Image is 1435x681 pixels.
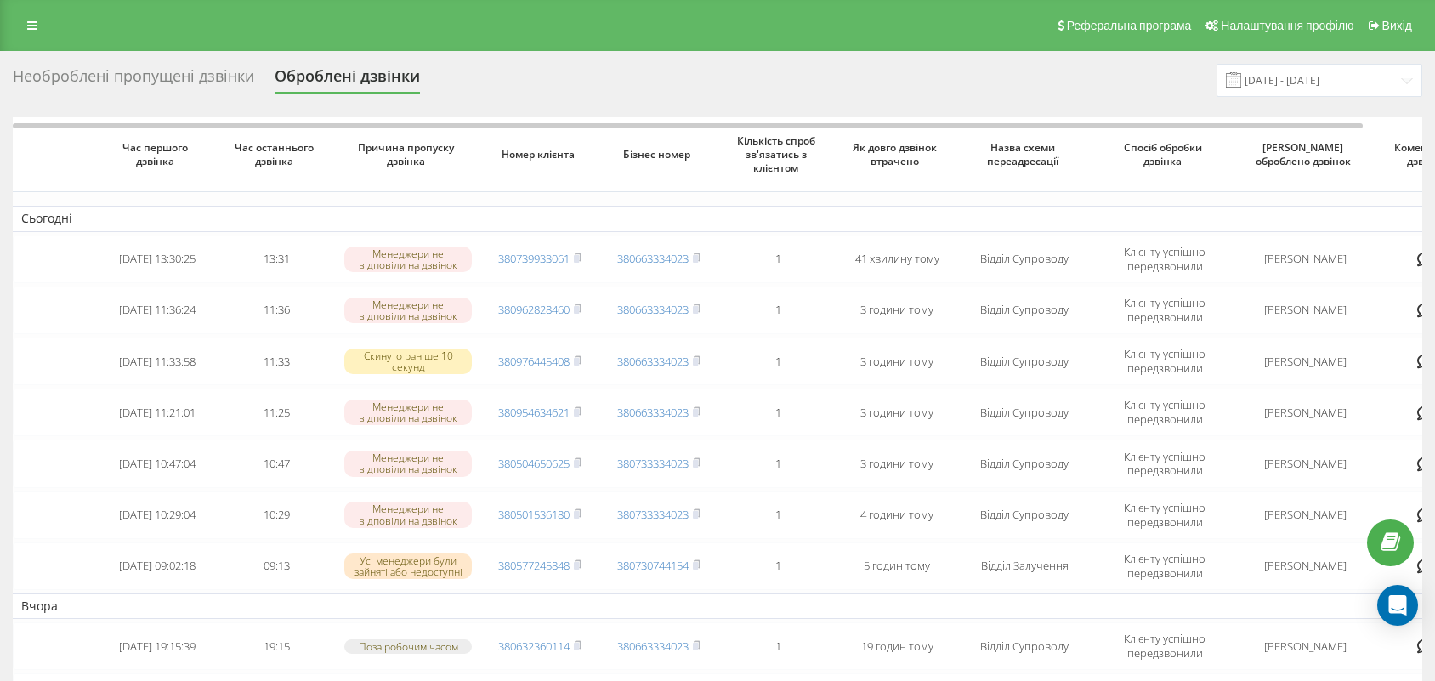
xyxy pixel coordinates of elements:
[732,134,824,174] span: Кількість спроб зв'язатись з клієнтом
[217,287,336,334] td: 11:36
[498,456,570,471] a: 380504650625
[1237,338,1373,385] td: [PERSON_NAME]
[98,622,217,670] td: [DATE] 19:15:39
[498,638,570,654] a: 380632360114
[1108,141,1222,167] span: Спосіб обробки дзвінка
[217,389,336,436] td: 11:25
[1237,542,1373,590] td: [PERSON_NAME]
[1067,19,1192,32] span: Реферальна програма
[344,298,472,323] div: Менеджери не відповіли на дзвінок
[718,236,837,283] td: 1
[1251,141,1358,167] span: [PERSON_NAME] оброблено дзвінок
[1221,19,1353,32] span: Налаштування профілю
[718,491,837,539] td: 1
[837,338,956,385] td: 3 години тому
[1237,440,1373,487] td: [PERSON_NAME]
[98,389,217,436] td: [DATE] 11:21:01
[494,148,586,162] span: Номер клієнта
[837,440,956,487] td: 3 години тому
[718,287,837,334] td: 1
[956,389,1092,436] td: Відділ Супроводу
[617,354,689,369] a: 380663334023
[718,338,837,385] td: 1
[498,302,570,317] a: 380962828460
[837,622,956,670] td: 19 годин тому
[617,456,689,471] a: 380733334023
[98,338,217,385] td: [DATE] 11:33:58
[344,400,472,425] div: Менеджери не відповіли на дзвінок
[956,338,1092,385] td: Відділ Супроводу
[1092,542,1237,590] td: Клієнту успішно передзвонили
[275,67,420,94] div: Оброблені дзвінки
[13,67,254,94] div: Необроблені пропущені дзвінки
[718,622,837,670] td: 1
[98,440,217,487] td: [DATE] 10:47:04
[837,287,956,334] td: 3 години тому
[498,405,570,420] a: 380954634621
[1092,287,1237,334] td: Клієнту успішно передзвонили
[718,440,837,487] td: 1
[111,141,203,167] span: Час першого дзвінка
[344,502,472,527] div: Менеджери не відповіли на дзвінок
[956,491,1092,539] td: Відділ Супроводу
[98,287,217,334] td: [DATE] 11:36:24
[851,141,943,167] span: Як довго дзвінок втрачено
[1382,19,1412,32] span: Вихід
[98,491,217,539] td: [DATE] 10:29:04
[217,491,336,539] td: 10:29
[498,507,570,522] a: 380501536180
[230,141,322,167] span: Час останнього дзвінка
[956,287,1092,334] td: Відділ Супроводу
[1092,389,1237,436] td: Клієнту успішно передзвонили
[956,440,1092,487] td: Відділ Супроводу
[837,236,956,283] td: 41 хвилину тому
[718,542,837,590] td: 1
[217,236,336,283] td: 13:31
[956,236,1092,283] td: Відділ Супроводу
[971,141,1078,167] span: Назва схеми переадресації
[217,622,336,670] td: 19:15
[217,542,336,590] td: 09:13
[837,542,956,590] td: 5 годин тому
[613,148,705,162] span: Бізнес номер
[1237,491,1373,539] td: [PERSON_NAME]
[617,507,689,522] a: 380733334023
[217,440,336,487] td: 10:47
[344,451,472,476] div: Менеджери не відповіли на дзвінок
[617,405,689,420] a: 380663334023
[498,558,570,573] a: 380577245848
[98,542,217,590] td: [DATE] 09:02:18
[617,558,689,573] a: 380730744154
[617,302,689,317] a: 380663334023
[344,349,472,374] div: Скинуто раніше 10 секунд
[1092,338,1237,385] td: Клієнту успішно передзвонили
[498,251,570,266] a: 380739933061
[617,638,689,654] a: 380663334023
[1092,440,1237,487] td: Клієнту успішно передзвонили
[956,542,1092,590] td: Відділ Залучення
[217,338,336,385] td: 11:33
[344,639,472,654] div: Поза робочим часом
[1237,236,1373,283] td: [PERSON_NAME]
[344,553,472,579] div: Усі менеджери були зайняті або недоступні
[1377,585,1418,626] div: Open Intercom Messenger
[498,354,570,369] a: 380976445408
[98,236,217,283] td: [DATE] 13:30:25
[718,389,837,436] td: 1
[351,141,466,167] span: Причина пропуску дзвінка
[956,622,1092,670] td: Відділ Супроводу
[1237,389,1373,436] td: [PERSON_NAME]
[617,251,689,266] a: 380663334023
[1237,622,1373,670] td: [PERSON_NAME]
[344,247,472,272] div: Менеджери не відповіли на дзвінок
[1092,622,1237,670] td: Клієнту успішно передзвонили
[1092,236,1237,283] td: Клієнту успішно передзвонили
[837,389,956,436] td: 3 години тому
[1237,287,1373,334] td: [PERSON_NAME]
[837,491,956,539] td: 4 години тому
[1092,491,1237,539] td: Клієнту успішно передзвонили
